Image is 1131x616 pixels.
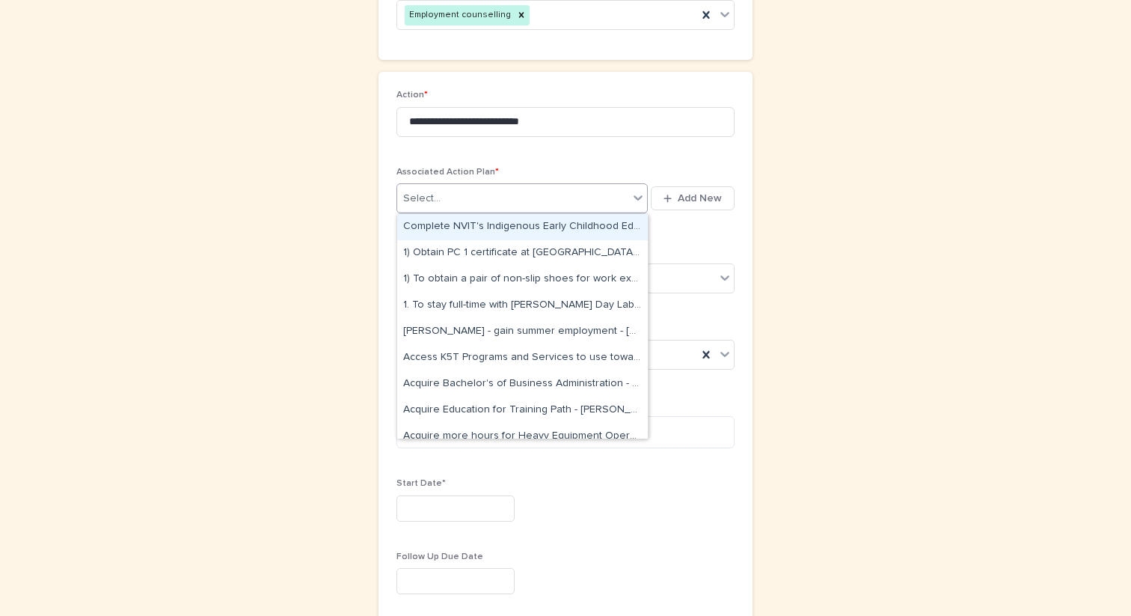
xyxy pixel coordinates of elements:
[397,266,648,293] div: 1) To obtain a pair of non-slip shoes for work experience with Sodexo. - Danielle Seymour - May 3...
[396,479,446,488] span: Start Date*
[651,186,735,210] button: Add New
[397,240,648,266] div: 1) Obtain PC 1 certificate at Coast Mountain College August-March 2) Work experience with Sodexo ...
[397,214,648,240] div: Complete NVIT's Indigenous Early Childhood Education Certificate Program. - Faye Payne - Sep 3rd,...
[396,552,483,561] span: Follow Up Due Date
[397,319,648,345] div: Aaron - gain summer employment - Aaron Robinson - Jul 5th, 2021
[397,397,648,424] div: Acquire Education for Training Path - Samantha Bolton - Nov 29th, 2021
[397,371,648,397] div: Acquire Bachelor's of Business Administration - Tia Robinson - Nov 8th, 2023
[397,424,648,450] div: Acquire more hours for Heavy Equipment Operation - Spencer McGillis - Mar 15th, 2023
[396,91,428,100] span: Action
[397,345,648,371] div: Access K5T Programs and Services to use towards Grade 12 graduation - Gavin Dennis - May 23rd, 2023
[678,193,722,204] span: Add New
[396,168,499,177] span: Associated Action Plan
[405,5,513,25] div: Employment counselling
[397,293,648,319] div: 1. To stay full-time with Bill Boltons Day Labour team 2. Community lead programs 3. Obtain Class...
[403,191,441,207] div: Select...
